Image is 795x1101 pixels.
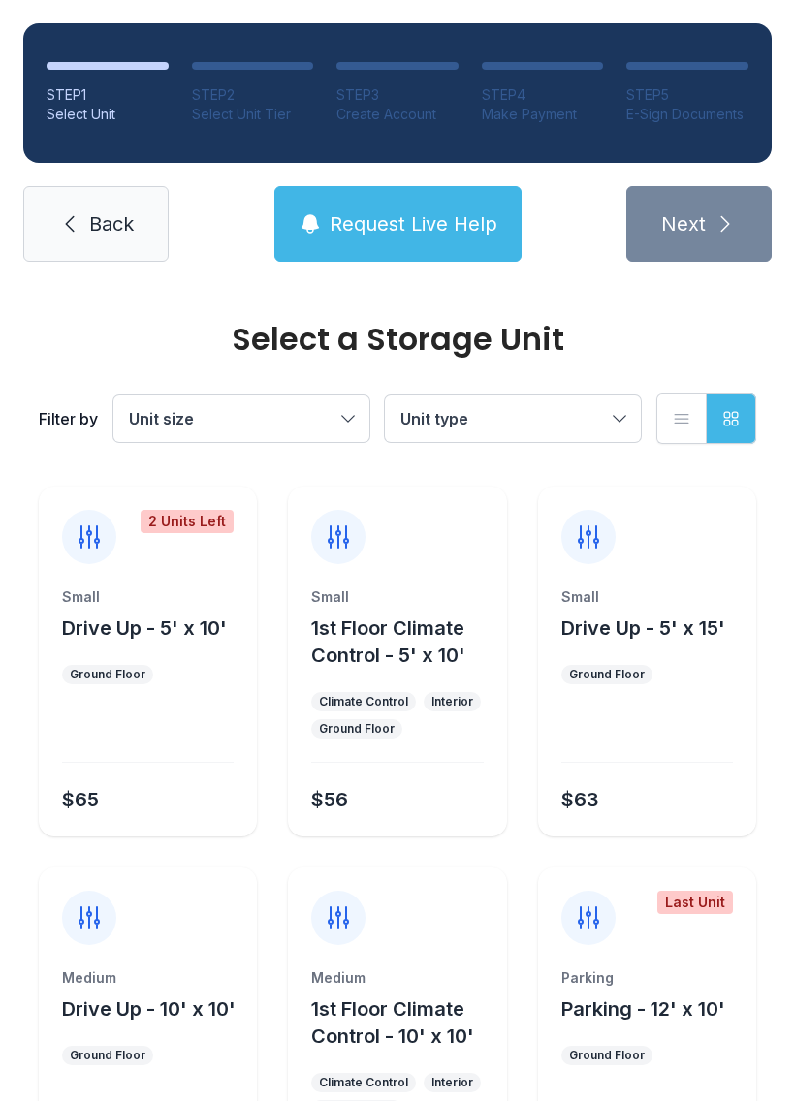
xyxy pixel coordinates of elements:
[311,968,483,988] div: Medium
[569,667,645,682] div: Ground Floor
[561,616,725,640] span: Drive Up - 5' x 15'
[561,614,725,642] button: Drive Up - 5' x 15'
[561,786,599,813] div: $63
[70,1048,145,1063] div: Ground Floor
[330,210,497,237] span: Request Live Help
[561,995,725,1022] button: Parking - 12' x 10'
[129,409,194,428] span: Unit size
[62,614,227,642] button: Drive Up - 5' x 10'
[62,616,227,640] span: Drive Up - 5' x 10'
[626,85,748,105] div: STEP 5
[62,587,234,607] div: Small
[62,997,236,1021] span: Drive Up - 10' x 10'
[336,85,459,105] div: STEP 3
[39,407,98,430] div: Filter by
[311,786,348,813] div: $56
[400,409,468,428] span: Unit type
[482,105,604,124] div: Make Payment
[311,614,498,669] button: 1st Floor Climate Control - 5' x 10'
[192,105,314,124] div: Select Unit Tier
[113,395,369,442] button: Unit size
[431,1075,473,1090] div: Interior
[561,968,733,988] div: Parking
[47,85,169,105] div: STEP 1
[311,616,465,667] span: 1st Floor Climate Control - 5' x 10'
[336,105,459,124] div: Create Account
[192,85,314,105] div: STEP 2
[319,1075,408,1090] div: Climate Control
[561,587,733,607] div: Small
[319,721,395,737] div: Ground Floor
[561,997,725,1021] span: Parking - 12' x 10'
[319,694,408,709] div: Climate Control
[626,105,748,124] div: E-Sign Documents
[47,105,169,124] div: Select Unit
[311,587,483,607] div: Small
[89,210,134,237] span: Back
[62,786,99,813] div: $65
[431,694,473,709] div: Interior
[657,891,733,914] div: Last Unit
[62,995,236,1022] button: Drive Up - 10' x 10'
[482,85,604,105] div: STEP 4
[70,667,145,682] div: Ground Floor
[311,997,474,1048] span: 1st Floor Climate Control - 10' x 10'
[62,968,234,988] div: Medium
[569,1048,645,1063] div: Ground Floor
[141,510,234,533] div: 2 Units Left
[385,395,641,442] button: Unit type
[39,324,756,355] div: Select a Storage Unit
[311,995,498,1050] button: 1st Floor Climate Control - 10' x 10'
[661,210,706,237] span: Next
